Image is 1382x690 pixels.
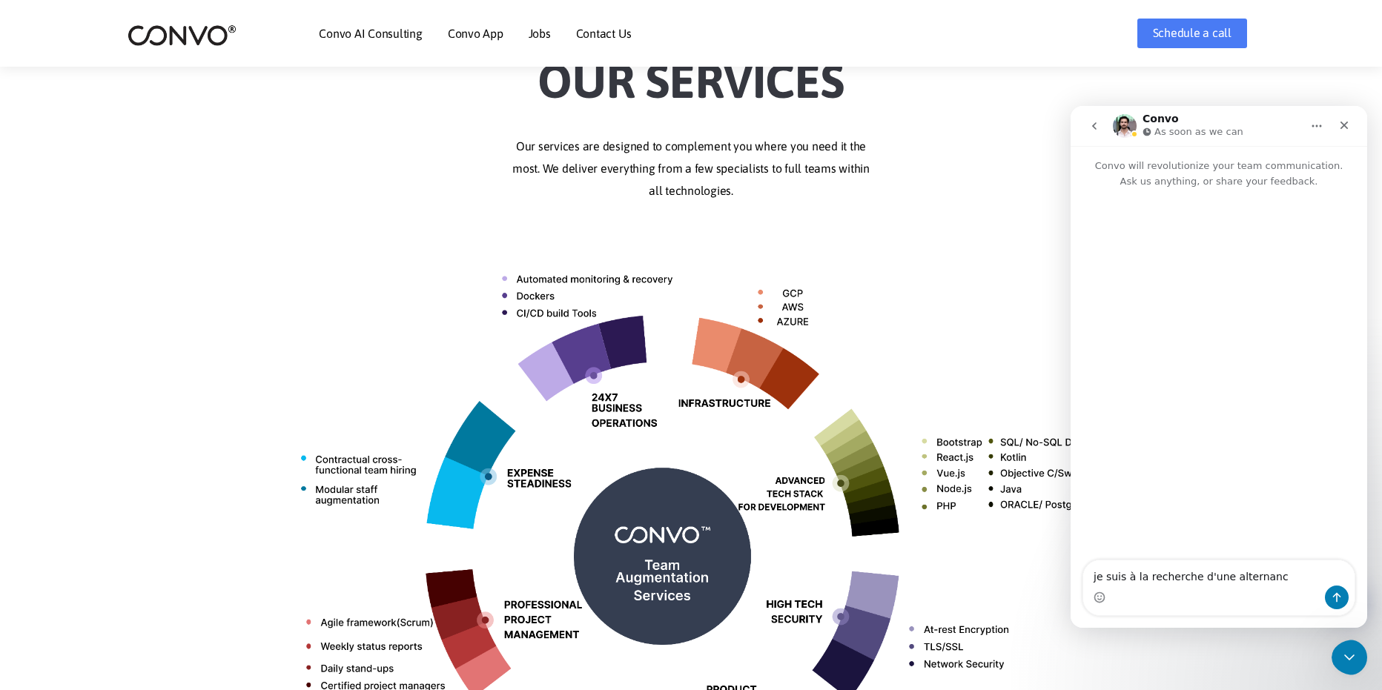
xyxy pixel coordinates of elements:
a: Schedule a call [1137,19,1247,48]
iframe: Intercom live chat [1332,640,1378,675]
h2: Our Services [280,30,1102,113]
a: Convo App [448,27,503,39]
p: Our services are designed to complement you where you need it the most. We deliver everything fro... [280,136,1102,202]
iframe: Intercom live chat [1071,106,1367,628]
a: Contact Us [576,27,632,39]
a: Jobs [529,27,551,39]
a: Convo AI Consulting [319,27,422,39]
img: logo_2.png [128,24,237,47]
